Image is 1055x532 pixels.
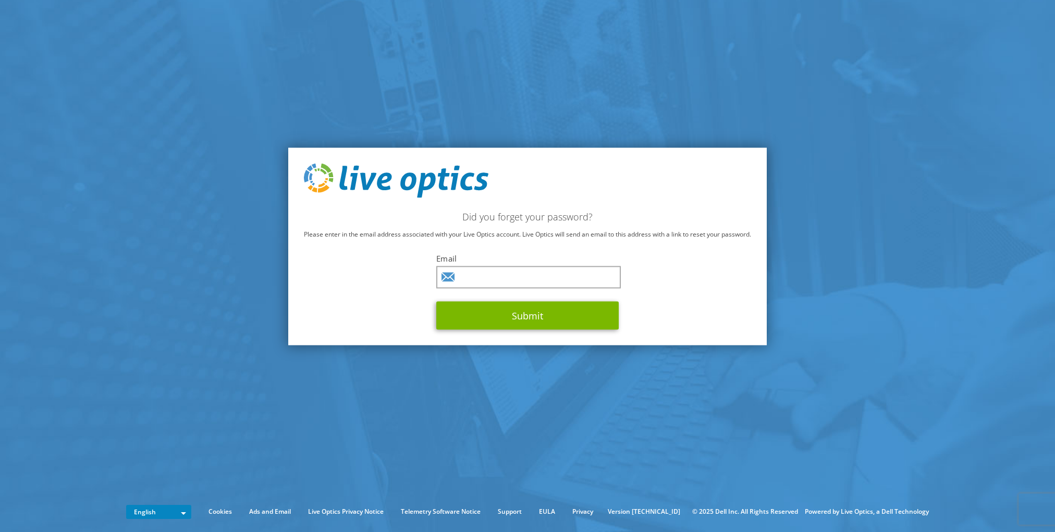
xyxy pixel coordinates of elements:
li: Powered by Live Optics, a Dell Technology [805,506,929,517]
a: Privacy [565,506,601,517]
a: Ads and Email [241,506,299,517]
img: live_optics_svg.svg [304,164,488,198]
li: Version [TECHNICAL_ID] [603,506,685,517]
p: Please enter in the email address associated with your Live Optics account. Live Optics will send... [304,228,751,240]
a: Support [490,506,530,517]
h2: Did you forget your password? [304,211,751,222]
li: © 2025 Dell Inc. All Rights Reserved [687,506,803,517]
label: Email [436,253,619,263]
button: Submit [436,301,619,329]
a: Telemetry Software Notice [393,506,488,517]
a: Cookies [201,506,240,517]
a: Live Optics Privacy Notice [300,506,391,517]
a: EULA [531,506,563,517]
